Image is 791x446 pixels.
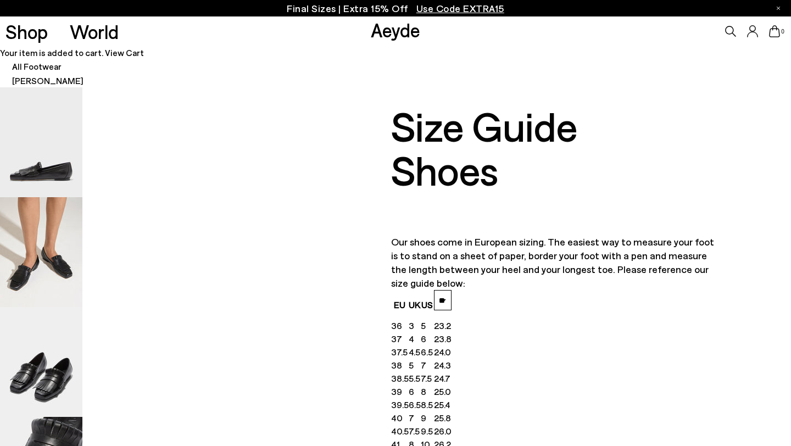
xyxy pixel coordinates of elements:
[409,359,421,372] td: 5
[409,411,421,425] td: 7
[421,345,434,359] td: 6.5
[434,385,452,398] td: 25.0
[421,411,434,425] td: 9
[391,235,717,290] p: Our shoes come in European sizing. The easiest way to measure your foot is to stand on a sheet of...
[434,411,452,425] td: 25.8
[409,372,421,385] td: 5.5
[391,398,409,411] td: 39.5
[409,319,421,332] td: 3
[391,147,717,191] div: Shoes
[12,61,62,71] a: All Footwear
[421,359,434,372] td: 7
[421,332,434,345] td: 6
[391,372,409,385] td: 38.5
[391,359,409,372] td: 38
[391,345,409,359] td: 37.5
[769,25,780,37] a: 0
[391,290,409,319] th: EU
[434,359,452,372] td: 24.3
[434,425,452,438] td: 26.0
[434,319,452,332] td: 23.2
[391,411,409,425] td: 40
[371,18,420,41] a: Aeyde
[391,385,409,398] td: 39
[287,2,504,15] p: Final Sizes | Extra 15% Off
[421,385,434,398] td: 8
[780,29,786,35] span: 0
[434,372,452,385] td: 24.7
[409,345,421,359] td: 4.5
[70,22,119,41] a: World
[409,385,421,398] td: 6
[421,372,434,385] td: 7.5
[421,398,434,411] td: 8.5
[434,345,452,359] td: 24.0
[12,75,83,86] span: [PERSON_NAME]
[421,290,434,319] th: US
[391,425,409,438] td: 40.5
[434,398,452,411] td: 25.4
[391,103,717,147] div: Size Guide
[421,319,434,332] td: 5
[421,425,434,438] td: 9.5
[416,2,504,14] span: Navigate to /collections/ss25-final-sizes
[391,319,409,332] td: 36
[5,22,48,41] a: Shop
[105,47,144,58] a: View Cart
[409,425,421,438] td: 7.5
[409,290,421,319] th: UK
[434,332,452,345] td: 23.8
[409,332,421,345] td: 4
[409,398,421,411] td: 6.5
[391,332,409,345] td: 37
